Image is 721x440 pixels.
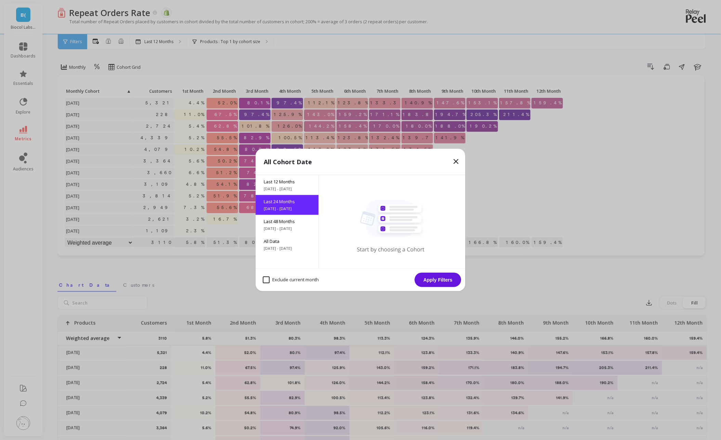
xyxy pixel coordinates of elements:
button: Apply Filters [415,273,461,287]
span: [DATE] - [DATE] [264,206,311,211]
span: Last 12 Months [264,179,311,185]
span: Last 48 Months [264,218,311,224]
span: [DATE] - [DATE] [264,226,311,231]
span: [DATE] - [DATE] [264,186,311,192]
p: All Cohort Date [264,157,312,167]
span: [DATE] - [DATE] [264,246,311,251]
span: Exclude current month [263,276,319,283]
span: Last 24 Months [264,198,311,205]
span: All Data [264,238,311,244]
